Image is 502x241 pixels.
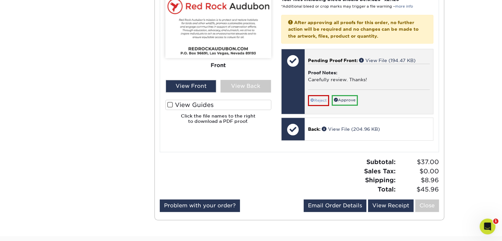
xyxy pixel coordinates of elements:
[322,126,380,132] a: View File (204.96 KB)
[398,167,439,176] span: $0.00
[308,58,358,63] span: Pending Proof Front:
[359,58,416,63] a: View File (194.47 KB)
[366,158,396,165] strong: Subtotal:
[395,4,413,9] a: more info
[368,199,414,212] a: View Receipt
[308,64,430,89] div: Carefully review. Thanks!
[308,126,320,132] span: Back:
[493,219,498,224] span: 1
[378,186,396,193] strong: Total:
[160,199,240,212] a: Problem with your order?
[480,219,495,234] iframe: Intercom live chat
[281,4,413,9] small: *Additional bleed or crop marks may trigger a file warning –
[166,80,216,92] div: View Front
[304,199,366,212] a: Email Order Details
[332,95,358,105] a: Approve
[398,176,439,185] span: $8.96
[308,95,329,106] a: Reject
[308,70,337,75] strong: Proof Notes:
[415,199,439,212] a: Close
[365,176,396,184] strong: Shipping:
[165,100,271,110] label: View Guides
[165,113,271,129] h6: Click the file names to the right to download a PDF proof.
[288,20,418,39] strong: After approving all proofs for this order, no further action will be required and no changes can ...
[220,80,271,92] div: View Back
[398,185,439,194] span: $45.96
[364,167,396,175] strong: Sales Tax:
[165,58,271,73] div: Front
[398,157,439,167] span: $37.00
